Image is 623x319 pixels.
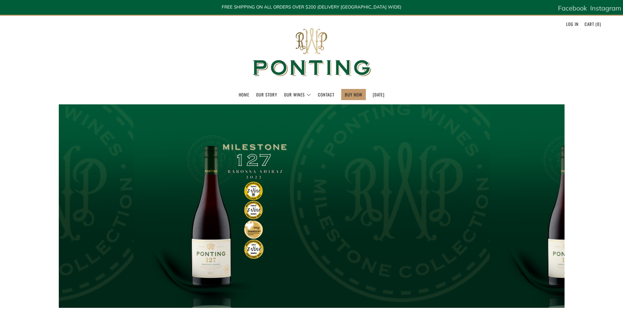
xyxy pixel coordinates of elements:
[558,2,587,15] a: Facebook
[284,89,311,100] a: Our Wines
[256,89,277,100] a: Our Story
[590,2,621,15] a: Instagram
[566,19,579,29] a: Log in
[373,89,385,100] a: [DATE]
[597,21,600,27] span: 0
[246,16,377,89] img: Ponting Wines
[318,89,334,100] a: Contact
[585,19,601,29] a: Cart (0)
[590,4,621,12] span: Instagram
[558,4,587,12] span: Facebook
[239,89,249,100] a: Home
[345,89,362,100] a: BUY NOW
